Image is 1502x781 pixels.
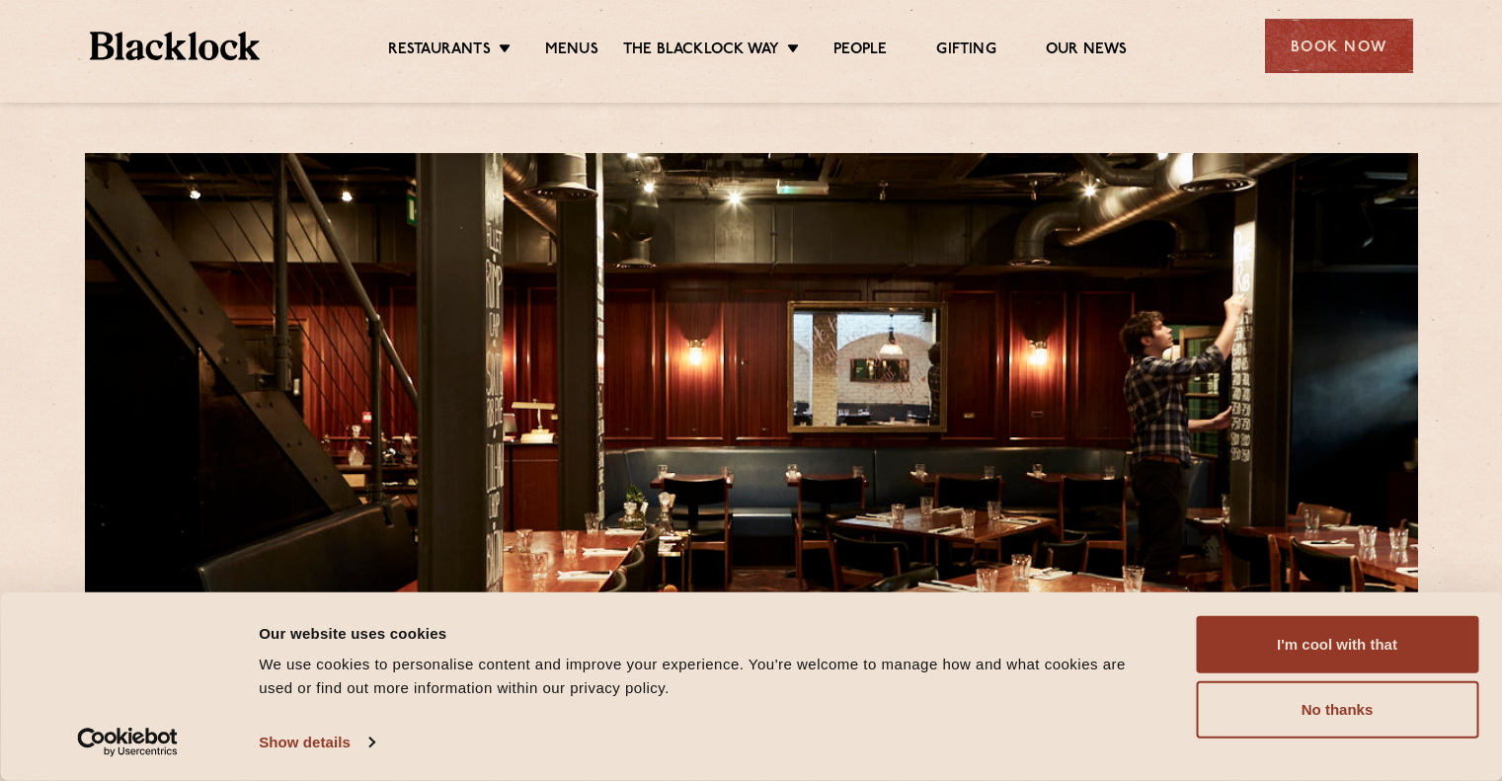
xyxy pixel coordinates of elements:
img: BL_Textured_Logo-footer-cropped.svg [90,32,261,60]
button: I'm cool with that [1196,616,1478,673]
a: People [833,40,887,62]
a: Restaurants [388,40,491,62]
div: Book Now [1265,19,1413,73]
button: No thanks [1196,681,1478,739]
a: Show details [259,728,373,757]
div: We use cookies to personalise content and improve your experience. You're welcome to manage how a... [259,653,1151,700]
a: Menus [545,40,598,62]
div: Our website uses cookies [259,621,1151,645]
a: Gifting [936,40,995,62]
a: The Blacklock Way [623,40,779,62]
a: Our News [1046,40,1128,62]
a: Usercentrics Cookiebot - opens in a new window [41,728,214,757]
